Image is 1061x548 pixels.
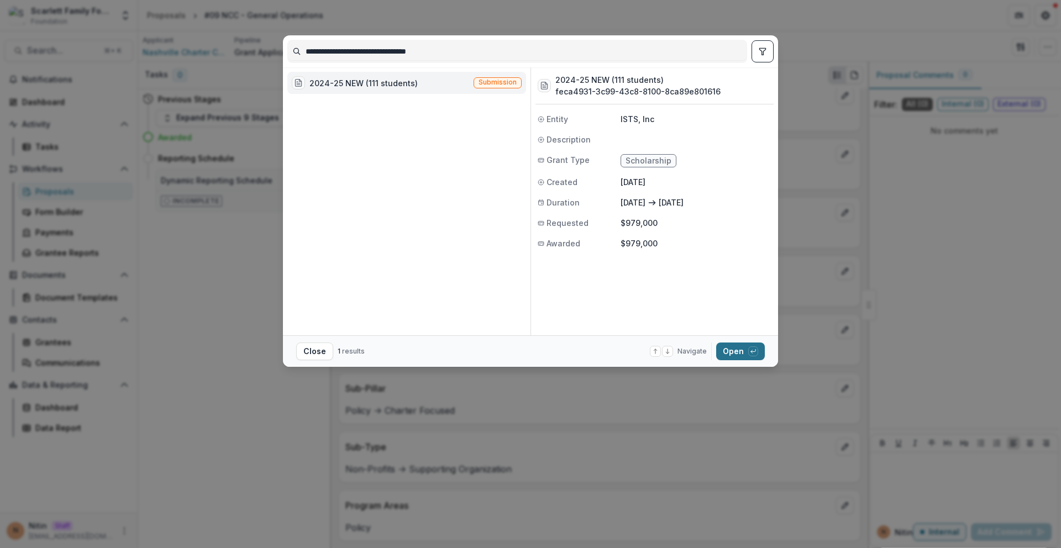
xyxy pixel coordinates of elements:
span: Created [547,176,577,188]
button: toggle filters [752,40,774,62]
span: Scholarship [626,156,671,166]
p: [DATE] [621,197,645,208]
span: Navigate [677,346,707,356]
h3: feca4931-3c99-43c8-8100-8ca89e801616 [555,86,721,97]
span: 1 [338,347,340,355]
p: $979,000 [621,217,771,229]
span: results [342,347,365,355]
p: [DATE] [621,176,771,188]
span: Submission [479,78,517,86]
span: Grant Type [547,154,590,166]
h3: 2024-25 NEW (111 students) [555,74,721,86]
button: Open [716,342,765,360]
div: 2024-25 NEW (111 students) [309,77,418,89]
span: Duration [547,197,580,208]
p: [DATE] [659,197,684,208]
button: Close [296,342,333,360]
span: Description [547,134,591,145]
span: Requested [547,217,589,229]
p: ISTS, Inc [621,113,771,125]
p: $979,000 [621,238,771,249]
span: Awarded [547,238,580,249]
span: Entity [547,113,568,125]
